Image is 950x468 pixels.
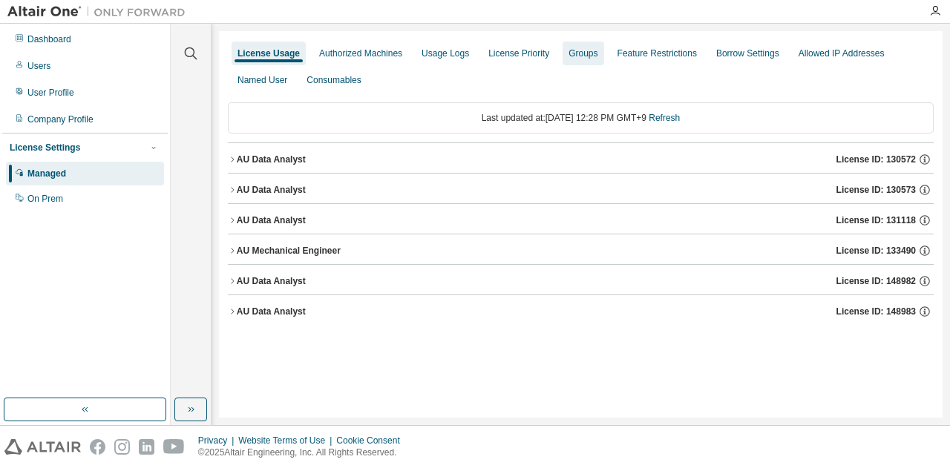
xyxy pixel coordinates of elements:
[228,234,934,267] button: AU Mechanical EngineerLicense ID: 133490
[27,87,74,99] div: User Profile
[237,245,341,257] div: AU Mechanical Engineer
[198,435,238,446] div: Privacy
[336,435,408,446] div: Cookie Consent
[4,439,81,455] img: altair_logo.svg
[27,193,63,205] div: On Prem
[228,143,934,176] button: AU Data AnalystLicense ID: 130572
[7,4,193,19] img: Altair One
[488,47,549,59] div: License Priority
[139,439,154,455] img: linkedin.svg
[237,275,306,287] div: AU Data Analyst
[237,47,300,59] div: License Usage
[569,47,597,59] div: Groups
[237,154,306,165] div: AU Data Analyst
[90,439,105,455] img: facebook.svg
[27,113,94,125] div: Company Profile
[237,306,306,317] div: AU Data Analyst
[228,265,934,297] button: AU Data AnalystLicense ID: 148982
[422,47,469,59] div: Usage Logs
[27,33,71,45] div: Dashboard
[319,47,402,59] div: Authorized Machines
[198,446,409,459] p: © 2025 Altair Engineering, Inc. All Rights Reserved.
[307,74,361,86] div: Consumables
[649,113,680,123] a: Refresh
[238,435,336,446] div: Website Terms of Use
[228,204,934,237] button: AU Data AnalystLicense ID: 131118
[114,439,130,455] img: instagram.svg
[836,245,916,257] span: License ID: 133490
[716,47,779,59] div: Borrow Settings
[237,214,306,226] div: AU Data Analyst
[228,174,934,206] button: AU Data AnalystLicense ID: 130573
[836,214,916,226] span: License ID: 131118
[237,184,306,196] div: AU Data Analyst
[836,154,916,165] span: License ID: 130572
[228,295,934,328] button: AU Data AnalystLicense ID: 148983
[237,74,287,86] div: Named User
[10,142,80,154] div: License Settings
[228,102,934,134] div: Last updated at: [DATE] 12:28 PM GMT+9
[27,60,50,72] div: Users
[799,47,885,59] div: Allowed IP Addresses
[836,275,916,287] span: License ID: 148982
[836,306,916,317] span: License ID: 148983
[617,47,697,59] div: Feature Restrictions
[27,168,66,179] div: Managed
[836,184,916,196] span: License ID: 130573
[163,439,185,455] img: youtube.svg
